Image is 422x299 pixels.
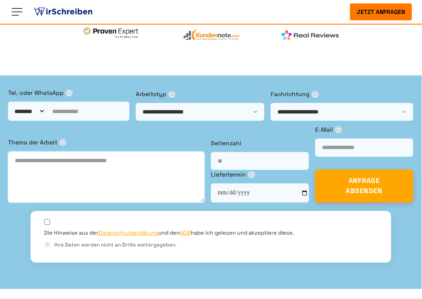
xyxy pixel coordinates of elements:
[282,30,339,40] img: realreviews
[59,139,66,146] span: ⓘ
[8,138,204,147] label: Thema der Arbeit
[136,89,264,99] label: Arbeitstyp
[182,29,239,41] img: kundennote
[312,91,319,97] span: ⓘ
[315,169,413,202] button: ANFRAGE ABSENDEN
[82,26,140,42] img: provenexpert
[350,3,412,20] button: Jetzt anfragen
[271,89,413,99] label: Fachrichtung
[335,126,342,133] span: ⓘ
[8,88,129,97] label: Tel. oder WhatsApp
[66,89,73,96] span: ⓘ
[10,5,24,19] img: Menu open
[168,91,175,97] span: ⓘ
[44,241,51,248] span: ⓘ
[98,229,158,236] a: Datenschutzerklärung
[315,125,413,134] label: E-Mail
[211,138,309,148] label: Seitenzahl
[44,241,377,249] div: Ihre Daten werden nicht an Dritte weitergegeben.
[44,229,294,237] label: Die Hinweise aus der und den habe ich gelesen und akzeptiere diese.
[32,6,94,18] img: logo ghostwriter-österreich
[211,170,309,179] label: Liefertermin
[180,229,191,236] a: AGB
[248,171,255,178] span: ⓘ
